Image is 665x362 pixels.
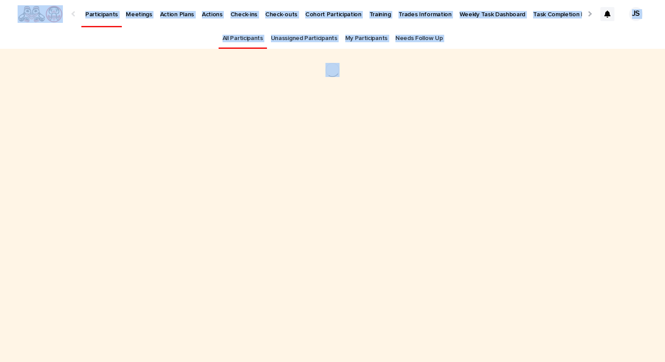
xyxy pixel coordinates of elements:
div: JS [629,7,643,21]
a: Needs Follow Up [395,28,442,49]
a: My Participants [345,28,387,49]
img: rNyI97lYS1uoOg9yXW8k [18,5,63,23]
a: Unassigned Participants [271,28,337,49]
a: All Participants [223,28,263,49]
